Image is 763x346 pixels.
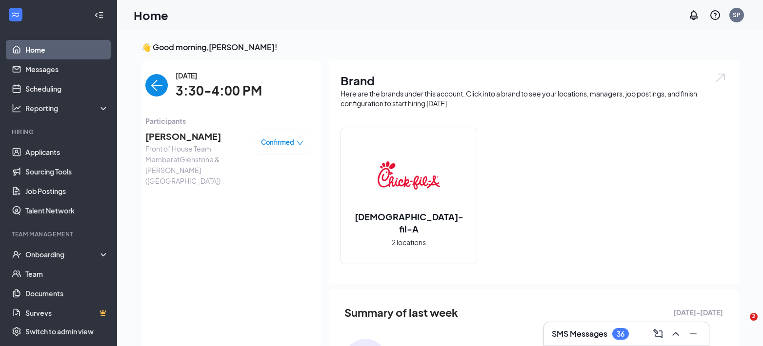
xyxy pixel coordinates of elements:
a: Sourcing Tools [25,162,109,181]
svg: Collapse [94,10,104,20]
div: Onboarding [25,250,100,259]
a: Scheduling [25,79,109,98]
a: Documents [25,284,109,303]
svg: UserCheck [12,250,21,259]
h2: [DEMOGRAPHIC_DATA]-fil-A [341,211,477,235]
a: Applicants [25,142,109,162]
svg: Settings [12,327,21,336]
span: Front of House Team Member at Glenstone & [PERSON_NAME] ([GEOGRAPHIC_DATA]) [145,143,248,186]
a: Team [25,264,109,284]
div: 36 [617,330,624,338]
span: [DATE] [176,70,262,81]
div: Here are the brands under this account. Click into a brand to see your locations, managers, job p... [341,89,727,108]
img: open.6027fd2a22e1237b5b06.svg [714,72,727,83]
div: Switch to admin view [25,327,94,336]
span: [PERSON_NAME] [145,130,248,143]
h3: 👋 Good morning, [PERSON_NAME] ! [141,42,739,53]
a: Talent Network [25,201,109,220]
img: Chick-fil-A [378,144,440,207]
div: Team Management [12,230,107,238]
div: Reporting [25,103,109,113]
span: down [297,140,303,147]
span: 3:30-4:00 PM [176,81,262,101]
h3: SMS Messages [552,328,607,339]
button: back-button [145,74,168,96]
a: Home [25,40,109,59]
svg: Minimize [687,328,699,340]
span: Summary of last week [344,304,458,321]
svg: Notifications [688,9,700,21]
iframe: Intercom live chat [730,313,753,336]
button: ComposeMessage [650,326,666,342]
a: Messages [25,59,109,79]
h1: Home [134,7,168,23]
span: [DATE] - [DATE] [673,307,723,318]
button: ChevronUp [668,326,683,342]
button: Minimize [685,326,701,342]
a: SurveysCrown [25,303,109,323]
svg: QuestionInfo [709,9,721,21]
h1: Brand [341,72,727,89]
div: SP [733,11,741,19]
svg: ComposeMessage [652,328,664,340]
span: Participants [145,115,308,126]
svg: Analysis [12,103,21,113]
a: Job Postings [25,181,109,201]
span: 2 locations [392,237,426,248]
div: Hiring [12,128,107,136]
svg: WorkstreamLogo [11,10,20,19]
span: 2 [750,313,758,321]
svg: ChevronUp [670,328,682,340]
span: Confirmed [261,137,294,147]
